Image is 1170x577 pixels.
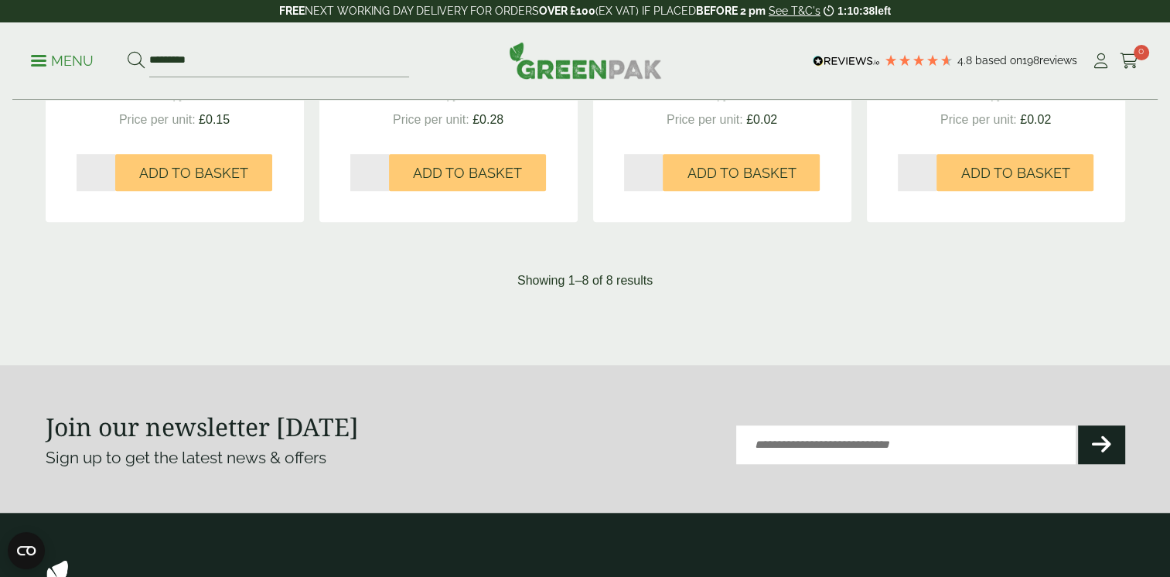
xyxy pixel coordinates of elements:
button: Open CMP widget [8,532,45,569]
span: Add to Basket [139,165,248,182]
span: Price per unit: [667,113,743,126]
span: reviews [1039,54,1077,67]
span: £0.02 [1020,113,1051,126]
p: Sign up to get the latest news & offers [46,446,531,470]
button: Add to Basket [936,154,1093,191]
p: Menu [31,52,94,70]
i: My Account [1091,53,1110,69]
button: Add to Basket [389,154,546,191]
p: Showing 1–8 of 8 results [517,271,653,290]
span: Add to Basket [687,165,796,182]
a: See T&C's [769,5,820,17]
span: 250 [192,88,213,101]
span: 200 [466,88,486,101]
a: Menu [31,52,94,67]
span: 1:10:38 [837,5,875,17]
span: 4.8 [957,54,975,67]
span: Add to Basket [960,165,1069,182]
span: 0 [1134,45,1149,60]
button: Add to Basket [663,154,820,191]
img: GreenPak Supplies [509,42,662,79]
span: left [875,5,891,17]
strong: FREE [279,5,305,17]
strong: BEFORE 2 pm [696,5,766,17]
span: Add to Basket [413,165,522,182]
span: Case qty: [410,88,462,101]
span: Based on [975,54,1022,67]
strong: OVER £100 [539,5,595,17]
span: 1000 [736,88,764,101]
div: 4.79 Stars [884,53,953,67]
span: £0.02 [746,113,777,126]
img: REVIEWS.io [813,56,880,67]
a: 0 [1120,50,1139,73]
span: Case qty: [136,88,189,101]
button: Add to Basket [115,154,272,191]
span: Case qty: [681,88,733,101]
span: Price per unit: [119,113,196,126]
span: Price per unit: [940,113,1017,126]
span: 198 [1022,54,1039,67]
span: £0.28 [472,113,503,126]
span: 1000 [1010,88,1038,101]
span: Case qty: [954,88,1007,101]
span: Price per unit: [393,113,469,126]
strong: Join our newsletter [DATE] [46,410,359,443]
i: Cart [1120,53,1139,69]
span: £0.15 [199,113,230,126]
